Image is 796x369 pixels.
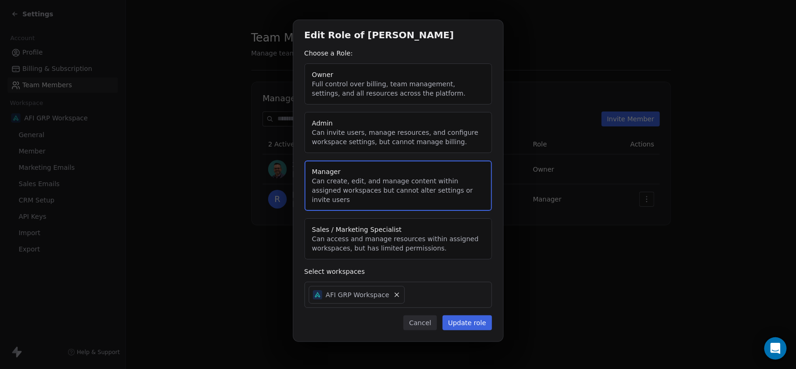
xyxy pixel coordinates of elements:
[305,267,492,276] div: Select workspaces
[403,315,436,330] button: Cancel
[305,31,492,41] h1: Edit Role of [PERSON_NAME]
[313,290,322,299] img: Profile%20Pic.png
[326,290,389,299] span: AFI GRP Workspace
[443,315,492,330] button: Update role
[305,49,492,58] div: Choose a Role:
